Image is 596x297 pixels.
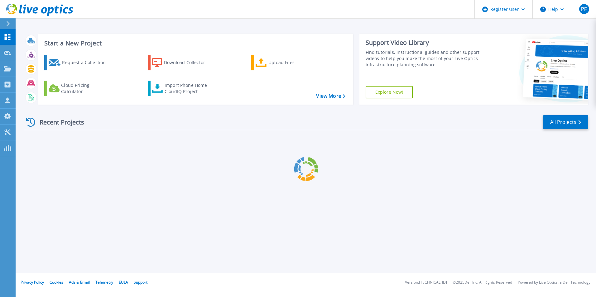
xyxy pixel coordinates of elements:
div: Support Video Library [366,39,482,47]
a: EULA [119,280,128,285]
a: Ads & Email [69,280,90,285]
a: Telemetry [95,280,113,285]
div: Upload Files [268,56,318,69]
div: Find tutorials, instructional guides and other support videos to help you make the most of your L... [366,49,482,68]
a: View More [316,93,345,99]
a: Cloud Pricing Calculator [44,81,114,96]
a: Download Collector [148,55,217,70]
a: Request a Collection [44,55,114,70]
li: Version: [TECHNICAL_ID] [405,280,447,285]
div: Download Collector [164,56,214,69]
a: Cookies [50,280,63,285]
div: Recent Projects [24,115,93,130]
a: All Projects [543,115,588,129]
div: Import Phone Home CloudIQ Project [165,82,213,95]
li: © 2025 Dell Inc. All Rights Reserved [453,280,512,285]
a: Support [134,280,147,285]
a: Privacy Policy [21,280,44,285]
li: Powered by Live Optics, a Dell Technology [518,280,590,285]
span: PF [581,7,587,12]
div: Request a Collection [62,56,112,69]
h3: Start a New Project [44,40,345,47]
a: Upload Files [251,55,321,70]
div: Cloud Pricing Calculator [61,82,111,95]
a: Explore Now! [366,86,413,98]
